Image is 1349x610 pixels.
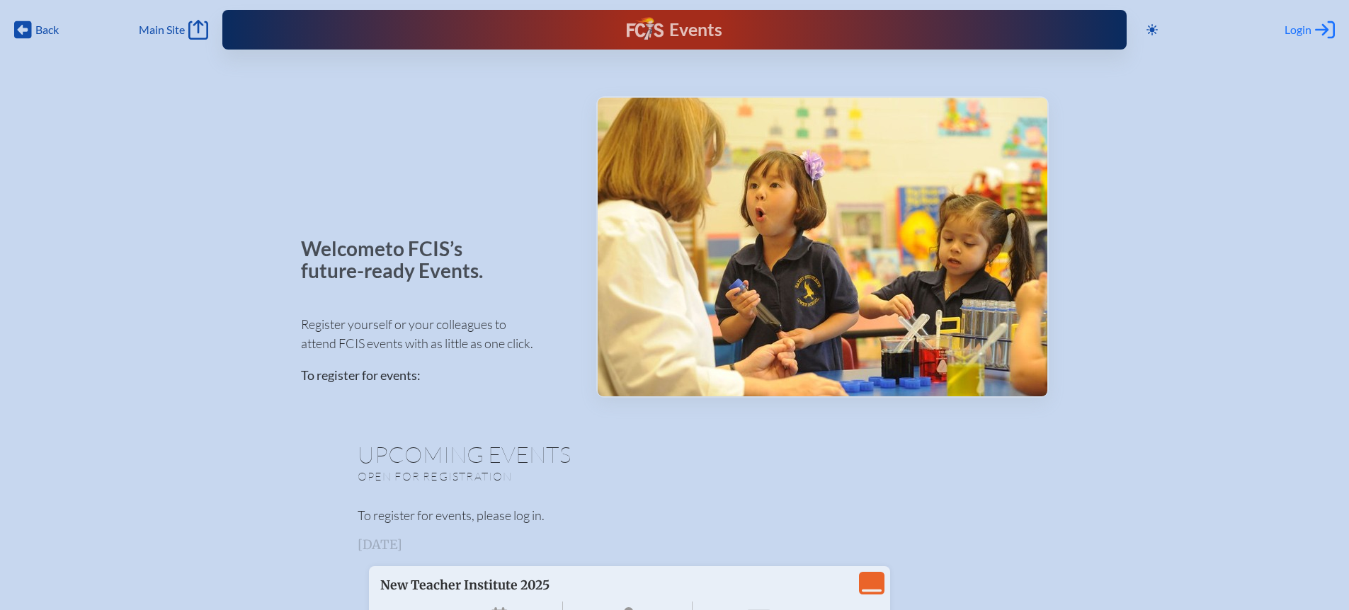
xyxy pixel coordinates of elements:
[139,23,185,37] span: Main Site
[598,98,1047,396] img: Events
[1285,23,1311,37] span: Login
[471,17,877,42] div: FCIS Events — Future ready
[139,20,208,40] a: Main Site
[301,315,574,353] p: Register yourself or your colleagues to attend FCIS events with as little as one click.
[358,443,992,466] h1: Upcoming Events
[358,506,992,525] p: To register for events, please log in.
[35,23,59,37] span: Back
[301,238,499,282] p: Welcome to FCIS’s future-ready Events.
[358,469,732,483] p: Open for registration
[358,538,992,552] h3: [DATE]
[301,366,574,385] p: To register for events:
[380,577,737,593] p: New Teacher Institute 2025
